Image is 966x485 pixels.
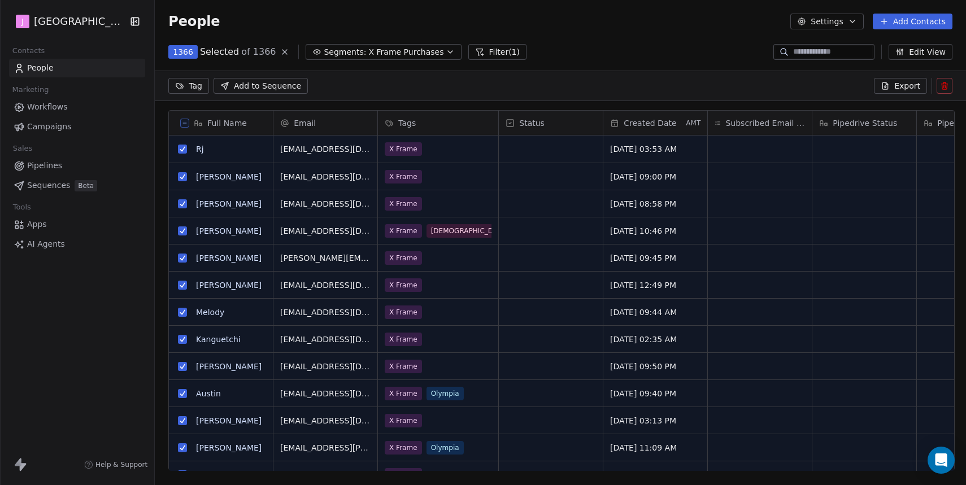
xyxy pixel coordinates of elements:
[385,441,422,455] span: X Frame
[280,252,371,264] span: [PERSON_NAME][EMAIL_ADDRESS][PERSON_NAME][DOMAIN_NAME]
[812,111,916,135] div: Pipedrive Status
[7,42,50,59] span: Contacts
[196,362,262,371] a: [PERSON_NAME]
[9,215,145,234] a: Apps
[499,111,603,135] div: Status
[610,198,700,209] span: [DATE] 08:58 PM
[196,145,204,154] a: Rj
[196,335,241,344] a: Kanguetchi
[385,305,422,319] span: X Frame
[610,252,700,264] span: [DATE] 09:45 PM
[75,180,97,191] span: Beta
[9,98,145,116] a: Workflows
[241,45,276,59] span: of 1366
[610,279,700,291] span: [DATE] 12:49 PM
[610,415,700,426] span: [DATE] 03:13 PM
[169,111,273,135] div: Full Name
[385,414,422,427] span: X Frame
[173,46,193,58] span: 1366
[280,442,371,453] span: [EMAIL_ADDRESS][PERSON_NAME][DOMAIN_NAME]
[385,224,422,238] span: X Frame
[9,235,145,254] a: AI Agents
[168,45,198,59] button: 1366
[468,44,526,60] button: Filter(1)
[928,447,955,474] div: Open Intercom Messenger
[894,80,920,91] span: Export
[84,460,147,469] a: Help & Support
[27,101,68,113] span: Workflows
[9,176,145,195] a: SequencesBeta
[27,62,54,74] span: People
[889,44,952,60] button: Edit View
[610,361,700,372] span: [DATE] 09:50 PM
[14,12,122,31] button: J[GEOGRAPHIC_DATA]
[7,81,54,98] span: Marketing
[280,143,371,155] span: [EMAIL_ADDRESS][DOMAIN_NAME]
[200,45,239,59] span: Selected
[196,308,224,317] a: Melody
[196,172,262,181] a: [PERSON_NAME]
[280,307,371,318] span: [EMAIL_ADDRESS][DOMAIN_NAME]
[385,387,422,400] span: X Frame
[196,416,262,425] a: [PERSON_NAME]
[427,224,533,238] span: [DEMOGRAPHIC_DATA] Module
[95,460,147,469] span: Help & Support
[27,160,62,172] span: Pipelines
[385,251,422,265] span: X Frame
[189,80,202,91] span: Tag
[610,469,700,480] span: [DATE] 11:37 PM
[273,111,377,135] div: Email
[385,142,422,156] span: X Frame
[369,46,444,58] span: X Frame Purchases
[385,360,422,373] span: X Frame
[169,136,273,471] div: grid
[196,470,262,479] a: [PERSON_NAME]
[610,388,700,399] span: [DATE] 09:40 PM
[168,13,220,30] span: People
[603,111,707,135] div: Created DateAMT
[196,443,262,452] a: [PERSON_NAME]
[27,121,71,133] span: Campaigns
[9,156,145,175] a: Pipelines
[708,111,812,135] div: Subscribed Email Categories
[280,198,371,209] span: [EMAIL_ADDRESS][DOMAIN_NAME]
[234,80,301,91] span: Add to Sequence
[385,278,422,292] span: X Frame
[27,238,65,250] span: AI Agents
[398,117,416,129] span: Tags
[27,180,70,191] span: Sequences
[280,279,371,291] span: [EMAIL_ADDRESS][DOMAIN_NAME]
[385,333,422,346] span: X Frame
[280,361,371,372] span: [EMAIL_ADDRESS][DOMAIN_NAME]
[27,219,47,230] span: Apps
[833,117,897,129] span: Pipedrive Status
[8,140,37,157] span: Sales
[280,415,371,426] span: [EMAIL_ADDRESS][DOMAIN_NAME]
[385,468,422,482] span: X Frame
[34,14,127,29] span: [GEOGRAPHIC_DATA]
[874,78,927,94] button: Export
[790,14,863,29] button: Settings
[9,59,145,77] a: People
[280,225,371,237] span: [EMAIL_ADDRESS][DOMAIN_NAME]
[280,388,371,399] span: [EMAIL_ADDRESS][DOMAIN_NAME]
[196,281,262,290] a: [PERSON_NAME]
[168,78,209,94] button: Tag
[519,117,545,129] span: Status
[280,171,371,182] span: [EMAIL_ADDRESS][DOMAIN_NAME]
[427,387,464,400] span: Olympia
[385,197,422,211] span: X Frame
[21,16,24,27] span: J
[196,199,262,208] a: [PERSON_NAME]
[624,117,676,129] span: Created Date
[280,469,371,480] span: [EMAIL_ADDRESS][DOMAIN_NAME]
[196,254,262,263] a: [PERSON_NAME]
[9,117,145,136] a: Campaigns
[873,14,952,29] button: Add Contacts
[324,46,366,58] span: Segments:
[196,226,262,235] a: [PERSON_NAME]
[610,225,700,237] span: [DATE] 10:46 PM
[610,442,700,453] span: [DATE] 11:09 AM
[378,111,498,135] div: Tags
[610,171,700,182] span: [DATE] 09:00 PM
